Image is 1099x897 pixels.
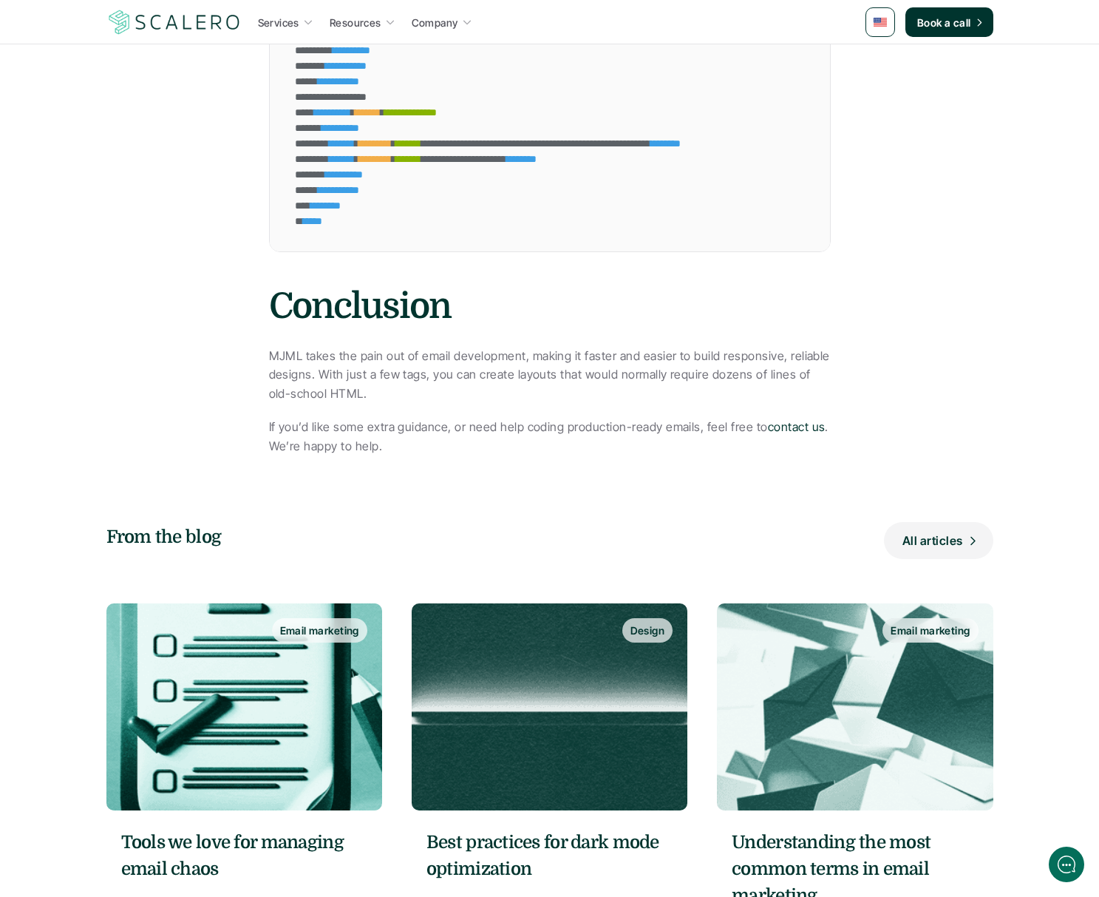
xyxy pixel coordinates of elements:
a: Tools we love for managing email chaos [121,829,367,882]
p: Resources [330,15,381,30]
p: Design [630,623,665,638]
h2: Conclusion [269,282,831,331]
a: All articles [884,522,993,559]
a: Email marketing [717,603,993,810]
p: Email marketing [891,623,970,638]
p: MJML takes the pain out of email development, making it faster and easier to build responsive, re... [269,347,831,404]
iframe: gist-messenger-bubble-iframe [1049,847,1084,882]
img: Scalero company logo [106,8,242,36]
a: Best practices for dark mode optimization [426,829,673,882]
p: All articles [902,532,963,551]
p: Book a call [917,15,971,30]
span: We run on Gist [123,517,187,527]
a: contact us [768,419,826,434]
a: Scalero company logo [106,9,242,35]
h2: Let us know if we can help with lifecycle marketing. [22,98,273,169]
a: Design [412,603,687,810]
a: Email marketing [106,603,382,810]
p: If you’d like some extra guidance, or need help coding production-ready emails, feel free to . We... [269,418,831,456]
h5: From the blog [106,524,314,550]
a: Book a call [905,7,993,37]
button: New conversation [23,196,273,226]
p: Company [412,15,458,30]
h1: Hi! Welcome to Scalero. [22,72,273,95]
p: Services [258,15,299,30]
span: New conversation [95,205,177,217]
p: Email marketing [280,623,359,638]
